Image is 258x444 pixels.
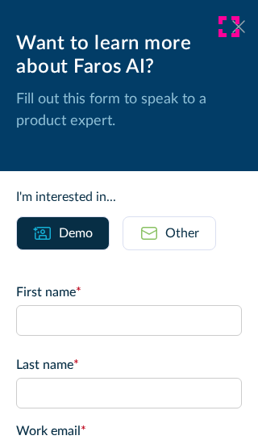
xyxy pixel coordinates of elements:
label: Work email [16,421,242,441]
p: Fill out this form to speak to a product expert. [16,89,242,132]
label: First name [16,283,242,302]
div: I'm interested in... [16,187,242,207]
div: Want to learn more about Faros AI? [16,32,242,79]
div: Other [165,224,199,243]
div: Demo [59,224,93,243]
label: Last name [16,355,242,375]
